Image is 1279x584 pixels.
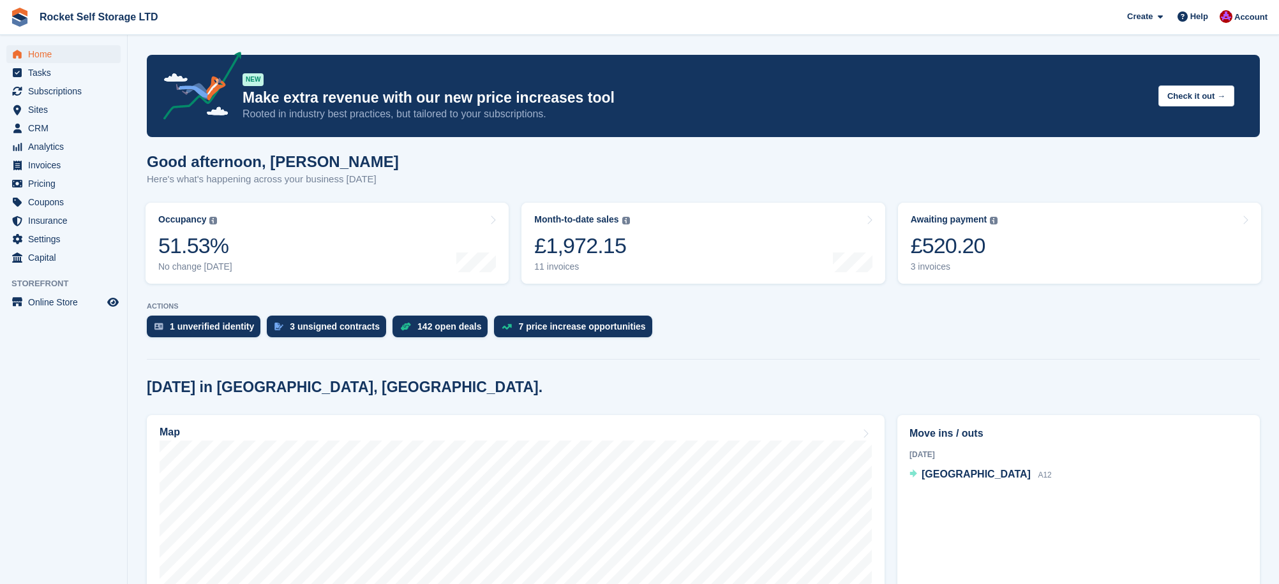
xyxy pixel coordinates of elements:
div: 3 unsigned contracts [290,321,380,332]
a: menu [6,293,121,311]
a: menu [6,82,121,100]
span: Tasks [28,64,105,82]
span: Online Store [28,293,105,311]
span: Home [28,45,105,63]
img: verify_identity-adf6edd0f0f0b5bbfe63781bf79b02c33cf7c696d77639b501bdc392416b5a36.svg [154,323,163,330]
img: price-adjustments-announcement-icon-8257ccfd72463d97f412b2fc003d46551f7dbcb40ab6d574587a9cd5c0d94... [153,52,242,124]
span: Sites [28,101,105,119]
div: £520.20 [911,233,998,259]
div: NEW [243,73,264,86]
span: Settings [28,230,105,248]
img: Lee Tresadern [1220,10,1232,23]
a: 7 price increase opportunities [494,316,658,344]
span: Coupons [28,193,105,211]
h1: Good afternoon, [PERSON_NAME] [147,153,399,170]
span: [GEOGRAPHIC_DATA] [922,469,1031,479]
a: Awaiting payment £520.20 3 invoices [898,203,1261,284]
span: Insurance [28,212,105,230]
span: Help [1190,10,1208,23]
a: menu [6,138,121,156]
a: menu [6,230,121,248]
a: menu [6,249,121,266]
a: menu [6,212,121,230]
p: Rooted in industry best practices, but tailored to your subscriptions. [243,107,1148,121]
span: A12 [1038,471,1051,479]
a: menu [6,156,121,174]
div: 142 open deals [417,321,481,332]
button: Check it out → [1158,85,1234,106]
a: 142 open deals [393,316,494,344]
span: Subscriptions [28,82,105,100]
span: Create [1127,10,1153,23]
p: Make extra revenue with our new price increases tool [243,89,1148,107]
h2: Move ins / outs [909,426,1248,441]
div: [DATE] [909,449,1248,460]
span: Pricing [28,175,105,193]
div: £1,972.15 [534,233,629,259]
span: Storefront [11,277,127,290]
a: menu [6,119,121,137]
img: icon-info-grey-7440780725fd019a000dd9b08b2336e03edf1995a4989e88bcd33f0948082b44.svg [990,217,998,224]
img: icon-info-grey-7440780725fd019a000dd9b08b2336e03edf1995a4989e88bcd33f0948082b44.svg [209,217,217,224]
div: 51.53% [158,233,232,259]
a: menu [6,193,121,211]
a: menu [6,64,121,82]
a: Month-to-date sales £1,972.15 11 invoices [521,203,885,284]
p: ACTIONS [147,302,1260,310]
span: Account [1234,11,1268,24]
h2: [DATE] in [GEOGRAPHIC_DATA], [GEOGRAPHIC_DATA]. [147,379,542,396]
a: Rocket Self Storage LTD [34,6,163,27]
img: price_increase_opportunities-93ffe204e8149a01c8c9dc8f82e8f89637d9d84a8eef4429ea346261dce0b2c0.svg [502,324,512,330]
img: stora-icon-8386f47178a22dfd0bd8f6a31ec36ba5ce8667c1dd55bd0f319d3a0aa187defe.svg [10,8,29,27]
div: Awaiting payment [911,214,987,225]
div: 1 unverified identity [170,321,254,332]
div: Month-to-date sales [534,214,618,225]
a: Occupancy 51.53% No change [DATE] [146,203,509,284]
img: icon-info-grey-7440780725fd019a000dd9b08b2336e03edf1995a4989e88bcd33f0948082b44.svg [622,217,630,224]
div: 7 price increase opportunities [518,321,645,332]
div: 3 invoices [911,261,998,272]
div: Occupancy [158,214,206,225]
a: 1 unverified identity [147,316,267,344]
span: Capital [28,249,105,266]
img: contract_signature_icon-13c848040528278c33f63329250d36e43548de30e8caae1d1a13099fd9432cc5.svg [274,323,283,330]
span: Invoices [28,156,105,174]
a: 3 unsigned contracts [267,316,393,344]
a: [GEOGRAPHIC_DATA] A12 [909,467,1052,483]
img: deal-1b604bf984904fb50ccaf53a9ad4b4a5d6e5aea283cecdc64d6e3604feb123c2.svg [400,322,411,331]
div: No change [DATE] [158,261,232,272]
a: menu [6,45,121,63]
h2: Map [160,427,180,438]
span: CRM [28,119,105,137]
a: menu [6,101,121,119]
a: menu [6,175,121,193]
div: 11 invoices [534,261,629,272]
a: Preview store [105,295,121,310]
span: Analytics [28,138,105,156]
p: Here's what's happening across your business [DATE] [147,172,399,187]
